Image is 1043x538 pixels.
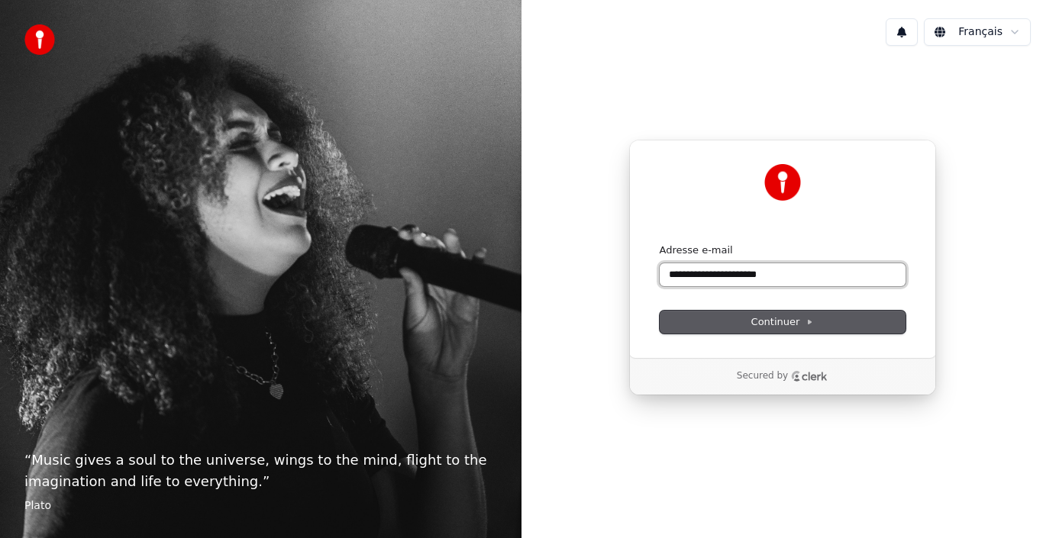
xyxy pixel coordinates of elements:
span: Continuer [751,315,814,329]
label: Adresse e-mail [660,243,733,257]
button: Continuer [660,311,906,333]
p: “ Music gives a soul to the universe, wings to the mind, flight to the imagination and life to ev... [24,449,497,492]
p: Secured by [737,370,788,382]
img: youka [24,24,55,55]
img: Youka [764,164,801,201]
footer: Plato [24,498,497,514]
a: Clerk logo [791,371,828,382]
